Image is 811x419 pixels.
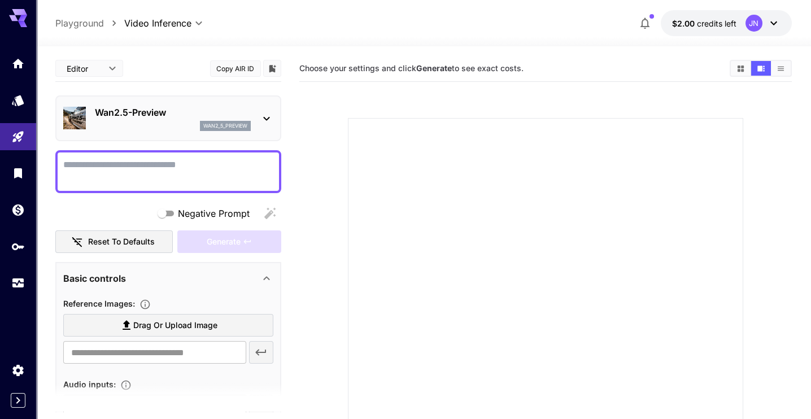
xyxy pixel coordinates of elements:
[95,106,251,119] p: Wan2.5-Preview
[63,272,126,285] p: Basic controls
[751,61,771,76] button: Show media in video view
[11,56,25,71] div: Home
[177,230,281,254] div: Please add a prompt with at least 3 characters
[63,299,135,308] span: Reference Images :
[11,276,25,290] div: Usage
[730,60,792,77] div: Show media in grid viewShow media in video viewShow media in list view
[55,16,124,30] nav: breadcrumb
[116,379,136,391] button: Upload an audio file. Supported formats: .mp3, .wav, .flac, .aac, .ogg, .m4a, .wma
[661,10,792,36] button: $2.00JN
[124,16,191,30] span: Video Inference
[55,16,104,30] a: Playground
[416,63,452,73] b: Generate
[210,60,261,77] button: Copy AIR ID
[672,19,697,28] span: $2.00
[178,207,250,220] span: Negative Prompt
[203,122,247,130] p: wan2_5_preview
[133,318,217,333] span: Drag or upload image
[11,166,25,180] div: Library
[11,393,25,408] button: Expand sidebar
[63,314,273,337] label: Drag or upload image
[299,63,524,73] span: Choose your settings and click to see exact costs.
[267,62,277,75] button: Add to library
[63,379,116,389] span: Audio inputs :
[11,203,25,217] div: Wallet
[697,19,736,28] span: credits left
[63,101,273,136] div: Wan2.5-Previewwan2_5_preview
[731,61,751,76] button: Show media in grid view
[63,265,273,292] div: Basic controls
[67,63,102,75] span: Editor
[11,130,25,144] div: Playground
[11,239,25,254] div: API Keys
[745,15,762,32] div: JN
[672,18,736,29] div: $2.00
[55,230,173,254] button: Reset to defaults
[771,61,791,76] button: Show media in list view
[11,93,25,107] div: Models
[135,299,155,310] button: Upload a reference image to guide the result. Supported formats: MP4, WEBM and MOV.
[11,363,25,377] div: Settings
